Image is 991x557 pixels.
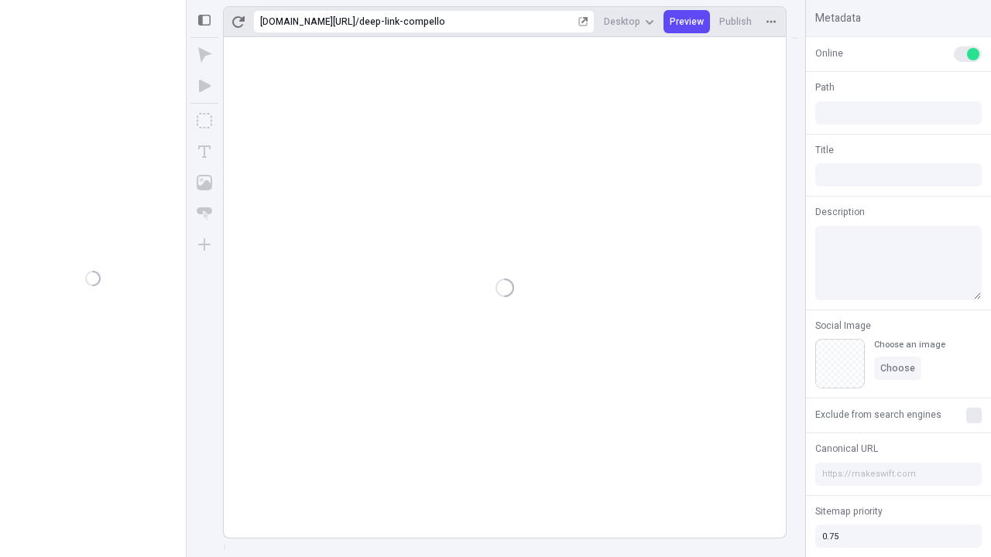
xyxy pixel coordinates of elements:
[359,15,575,28] div: deep-link-compello
[874,357,921,380] button: Choose
[190,200,218,227] button: Button
[880,362,915,374] span: Choose
[815,46,843,60] span: Online
[598,10,660,33] button: Desktop
[664,10,710,33] button: Preview
[815,319,871,333] span: Social Image
[190,169,218,196] button: Image
[260,15,355,28] div: [URL][DOMAIN_NAME]
[815,80,835,94] span: Path
[874,339,945,350] div: Choose an image
[190,138,218,166] button: Text
[815,205,865,219] span: Description
[815,504,883,518] span: Sitemap priority
[713,10,758,33] button: Publish
[815,408,941,422] span: Exclude from search engines
[815,463,982,486] input: https://makeswift.com
[815,143,834,157] span: Title
[815,442,878,456] span: Canonical URL
[604,15,640,28] span: Desktop
[670,15,704,28] span: Preview
[190,107,218,135] button: Box
[719,15,752,28] span: Publish
[355,15,359,28] div: /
